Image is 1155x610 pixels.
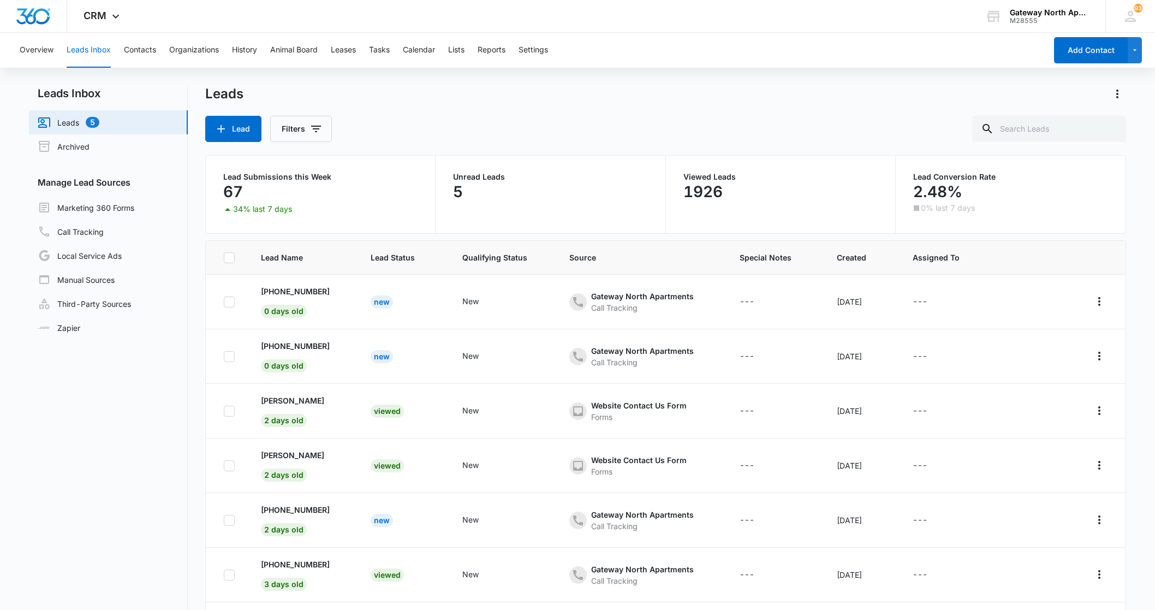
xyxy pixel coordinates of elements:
div: New [371,350,393,363]
a: Local Service Ads [38,249,122,262]
span: 0 days old [261,305,307,318]
span: CRM [84,10,106,21]
span: 3 days old [261,578,307,591]
button: Contacts [124,33,156,68]
span: Source [569,252,713,263]
div: Forms [591,466,687,477]
button: Actions [1091,457,1108,474]
div: New [371,295,393,309]
div: account id [1010,17,1089,25]
span: 0 days old [261,359,307,372]
button: Actions [1091,402,1108,419]
a: Viewed [371,406,404,416]
p: Lead Submissions this Week [223,173,418,181]
div: New [462,514,479,525]
div: - - Select to Edit Field [740,350,774,363]
div: - - Select to Edit Field [913,514,947,527]
a: [PERSON_NAME]2 days old [261,449,345,479]
button: Actions [1091,566,1108,583]
a: Zapier [38,322,80,334]
button: Animal Board [270,33,318,68]
div: [DATE] [837,514,886,526]
div: - - Select to Edit Field [913,568,947,582]
p: 0% last 7 days [921,204,975,212]
a: Marketing 360 Forms [38,201,134,214]
button: Actions [1091,293,1108,310]
div: - - Select to Edit Field [913,405,947,418]
div: New [462,568,479,580]
span: Created [837,252,886,263]
div: Website Contact Us Form [591,454,687,466]
div: --- [740,568,754,582]
a: New [371,516,393,525]
p: 5 [453,183,463,200]
span: Lead Name [261,252,345,263]
p: 1926 [683,183,723,200]
div: New [462,295,479,307]
a: Viewed [371,461,404,470]
a: Leads5 [38,116,99,129]
div: Forms [591,411,687,423]
a: Archived [38,140,90,153]
span: Qualifying Status [462,252,543,263]
span: 2 days old [261,523,307,536]
div: Website Contact Us Form [591,400,687,411]
div: [DATE] [837,569,886,581]
div: --- [913,405,927,418]
a: [PERSON_NAME]2 days old [261,395,345,425]
div: Call Tracking [591,520,694,532]
p: 67 [223,183,243,200]
div: Call Tracking [591,357,694,368]
div: New [462,459,479,471]
div: notifications count [1134,4,1142,13]
button: Actions [1091,511,1108,529]
button: Lists [448,33,465,68]
div: --- [740,459,754,472]
div: - - Select to Edit Field [462,295,498,309]
div: Viewed [371,405,404,418]
div: [DATE] [837,351,886,362]
div: - - Select to Edit Field [462,514,498,527]
a: Call Tracking [38,225,104,238]
a: New [371,297,393,306]
p: Lead Conversion Rate [913,173,1108,181]
p: [PHONE_NUMBER] [261,559,330,570]
a: New [371,352,393,361]
div: - - Select to Edit Field [740,459,774,472]
button: Settings [519,33,548,68]
div: Gateway North Apartments [591,291,694,302]
button: Reports [478,33,505,68]
div: [DATE] [837,405,886,417]
div: Call Tracking [591,575,694,587]
button: Leads Inbox [67,33,111,68]
div: - - Select to Edit Field [740,295,774,309]
div: - - Select to Edit Field [569,454,706,477]
p: [PHONE_NUMBER] [261,286,330,297]
div: - - Select to Edit Field [740,405,774,418]
div: - - Select to Edit Field [740,568,774,582]
p: Unread Leads [453,173,647,181]
div: --- [740,405,754,418]
div: New [462,405,479,416]
input: Search Leads [972,116,1126,142]
div: New [462,350,479,362]
div: account name [1010,8,1089,17]
button: Actions [1091,347,1108,365]
div: - - Select to Edit Field [913,295,947,309]
div: - - Select to Edit Field [462,459,498,472]
span: 2 days old [261,469,307,482]
div: Call Tracking [591,302,694,313]
div: - - Select to Edit Field [913,350,947,363]
a: Manual Sources [38,273,115,286]
div: - - Select to Edit Field [462,405,498,418]
p: [PERSON_NAME] [261,449,324,461]
p: 2.48% [913,183,962,200]
p: [PHONE_NUMBER] [261,504,330,516]
div: --- [913,568,927,582]
div: New [371,514,393,527]
button: Leases [331,33,356,68]
a: [PHONE_NUMBER]0 days old [261,340,345,370]
div: Gateway North Apartments [591,345,694,357]
h1: Leads [205,86,243,102]
div: --- [740,295,754,309]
